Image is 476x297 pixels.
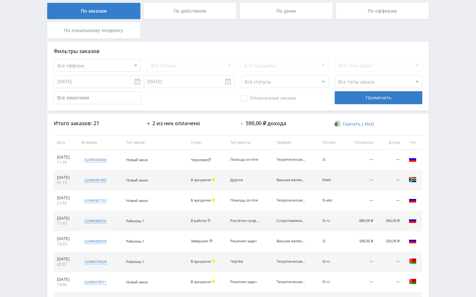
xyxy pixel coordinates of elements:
img: rus.png [409,155,416,163]
th: Гео [403,135,422,150]
span: Скачать (.xlsx) [342,121,374,126]
div: По офферам [336,3,429,19]
div: Итого заказов: 21 [54,120,141,126]
img: blr.png [409,257,416,265]
div: Высшая математика [276,239,306,243]
img: rus.png [409,237,416,245]
div: 21:59 [57,201,75,206]
div: iS [322,158,341,162]
td: — [376,272,403,292]
div: 11:39 [57,160,75,165]
div: По локальному лендингу [47,22,140,38]
div: 2 из них оплачено [152,120,200,126]
div: [DATE] [57,216,75,221]
span: В аукционе [191,279,211,284]
th: Статус [188,135,227,150]
div: По дням [240,3,333,19]
div: [DATE] [57,155,75,160]
th: Стоимость [344,135,377,150]
div: IS-ekz [322,198,341,203]
div: Решение задач [230,239,259,243]
div: Сопротивление материалов [276,219,306,223]
div: a24#9378511 [84,280,106,285]
span: Подтвержден [207,219,211,222]
span: В аукционе [191,259,211,264]
span: Оплаченные заказы [241,95,296,102]
div: Помощь on-line [230,158,259,162]
img: blr.png [409,278,416,285]
div: [DATE] [57,277,75,282]
span: Холд [212,280,215,283]
span: Новый заказ [126,178,148,182]
div: 19:46 [57,282,75,287]
th: Доход [376,135,403,150]
span: Ребиллы 1 [126,259,144,264]
div: По заказам [47,3,140,19]
div: IS-rz [322,259,341,264]
div: [DATE] [57,175,75,180]
img: xlsx [335,120,340,127]
div: [DATE] [57,195,75,201]
div: 20:37 [57,262,75,267]
td: 500,00 ₽ [344,231,377,252]
td: — [376,191,403,211]
span: В аукционе [191,177,211,182]
span: Подтвержден [209,239,212,242]
td: 680,00 ₽ [344,211,377,231]
th: Тип заказа [123,135,188,150]
span: Новый заказ [126,280,148,284]
th: Предмет [273,135,319,150]
div: [DATE] [57,236,75,241]
img: rus.png [409,196,416,204]
div: a24#9381152 [84,198,106,203]
th: № заказа [78,135,123,150]
td: 250,00 ₽ [376,231,403,252]
div: Помощь on-line [230,198,259,203]
div: Теоретическая механика [276,259,306,264]
div: Фильтры заказов [54,48,422,54]
div: a24#9382604 [84,157,106,162]
div: Высшая математика [276,178,306,182]
th: Тип работы [227,135,273,150]
span: Холд [212,259,215,263]
img: zaf.png [409,176,416,183]
div: По действиям [144,3,237,19]
div: Теоретическая механика [276,158,306,162]
td: — [344,272,377,292]
div: 17:47 [57,221,75,226]
td: — [344,252,377,272]
td: — [376,170,403,191]
div: IS-rz [322,280,341,284]
span: Новый заказ [126,198,148,203]
div: a24#9380550 [84,218,106,224]
div: Расчётно-графическая работа (РГР) [230,219,259,223]
div: a24#9380079 [84,239,106,244]
span: Холд [212,178,215,181]
th: Дата [54,135,78,150]
div: iS [322,239,341,243]
div: Применить [335,91,422,104]
div: Другое [230,178,259,182]
span: Ребиллы 1 [126,239,144,244]
span: Новый заказ [126,157,148,162]
span: Холд [212,198,215,202]
td: — [344,191,377,211]
td: — [344,150,377,170]
img: rus.png [409,216,416,224]
span: В аукционе [191,198,211,203]
div: [DATE] [57,257,75,262]
input: Все заказчики [54,91,141,104]
div: 15:23 [57,241,75,247]
div: Черновик [191,158,213,162]
div: Теоретическая механика [276,198,306,203]
span: Ребиллы 1 [126,218,144,223]
td: 340,00 ₽ [376,211,403,231]
div: Решение задач [230,280,259,284]
div: 01:13 [57,180,75,185]
a: Скачать (.xlsx) [335,121,373,127]
div: IS-rz [322,219,341,223]
div: Теоретическая механика [276,280,306,284]
td: — [376,150,403,170]
td: — [344,170,377,191]
span: В работе [191,218,206,223]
